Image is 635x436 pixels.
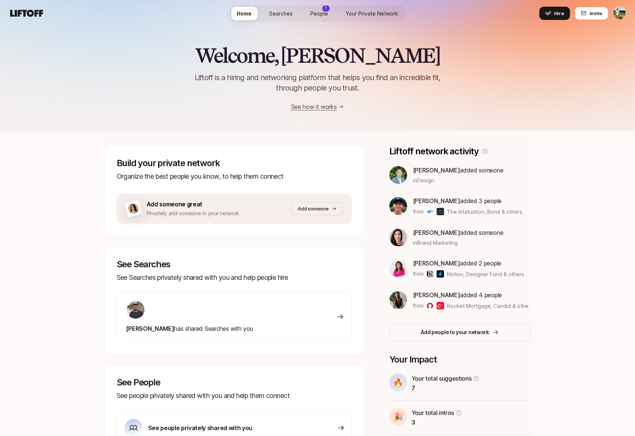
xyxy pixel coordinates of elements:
a: See how it works [291,103,337,110]
span: Invite [590,10,602,17]
p: added someone [413,165,503,175]
p: Liftoff is a hiring and networking platform that helps you find an incredible fit, through people... [185,72,450,93]
p: added 4 people [413,290,529,300]
span: [PERSON_NAME] [413,197,460,205]
p: 7 [412,383,480,393]
p: See Searches [117,259,352,270]
p: 3 [412,418,462,427]
span: Notion, Designer Fund & others [447,270,524,278]
p: from [413,301,424,310]
div: 🔥 [389,374,407,391]
p: See people privately shared with you and help them connect [117,391,352,401]
p: Your Impact [389,354,530,365]
h2: Welcome, [PERSON_NAME] [195,44,440,66]
button: Add someone [291,202,342,215]
img: bd4da4d7_5cf5_45b3_8595_1454a3ab2b2e.jpg [127,301,144,319]
img: Tyler Kieft [613,7,626,20]
span: Hire [554,10,564,17]
p: added someone [413,228,503,237]
p: See people privately shared with you [148,423,252,433]
p: Privately add someone in your network [147,209,240,218]
span: [PERSON_NAME] [413,229,460,236]
span: [PERSON_NAME] [413,166,460,174]
a: Searches [263,7,298,20]
span: Searches [269,10,293,17]
span: [PERSON_NAME] [413,260,460,267]
a: Your Private Network [340,7,404,20]
p: Your total intros [412,408,454,418]
img: Candid [437,302,444,309]
button: Add people to your network [389,323,530,341]
span: Home [237,10,252,17]
span: [PERSON_NAME] [413,291,460,299]
span: has shared Searches with you [126,325,253,332]
p: See Searches privately shared with you and help people hire [117,272,352,283]
p: Add someone great [147,199,240,209]
img: 33ee49e1_eec9_43f1_bb5d_6b38e313ba2b.jpg [389,291,407,309]
span: [PERSON_NAME] [126,325,174,332]
button: Invite [574,7,608,20]
button: Hire [539,7,570,20]
img: 9e09e871_5697_442b_ae6e_b16e3f6458f8.jpg [389,260,407,277]
p: Build your private network [117,158,352,168]
span: The Infatuation, Bond & others [447,208,522,216]
p: Your total suggestions [412,374,472,383]
p: added 3 people [413,196,523,206]
p: 1 [325,6,327,11]
p: added 2 people [413,258,525,268]
img: 7125511f_dbd8_426c_a7b7_93bb6e0e294b.jpg [389,166,407,184]
span: Rocket Mortgage, Candid & others [447,303,533,309]
span: Your Private Network [346,10,398,17]
img: add-someone-great-cta-avatar.png [127,202,139,215]
img: Rocket Mortgage [426,302,434,309]
p: Add people to your network [421,328,489,337]
img: Designer Fund [437,270,444,278]
p: Liftoff network activity [389,146,479,157]
div: 🎉 [389,408,407,426]
span: People [310,10,328,17]
img: 22849a12_9d2c_4918_a7c2_5a3afb59d78b.jpg [389,197,407,215]
img: Bond [437,208,444,215]
span: in Design [413,176,434,184]
p: See People [117,377,352,388]
span: in Brand Marketing [413,239,458,247]
a: People1 [304,7,334,20]
p: from [413,207,424,216]
p: Add someone [298,205,328,212]
a: Home [231,7,257,20]
img: Notion [426,270,434,278]
img: The Infatuation [426,208,434,215]
img: ACg8ocKwUq1SMnMesLy_VeviFNKziOz4S7294WnKiKojcJER45cL-7s=s160-c [389,229,407,246]
p: Organize the best people you know, to help them connect [117,171,352,182]
p: from [413,270,424,278]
